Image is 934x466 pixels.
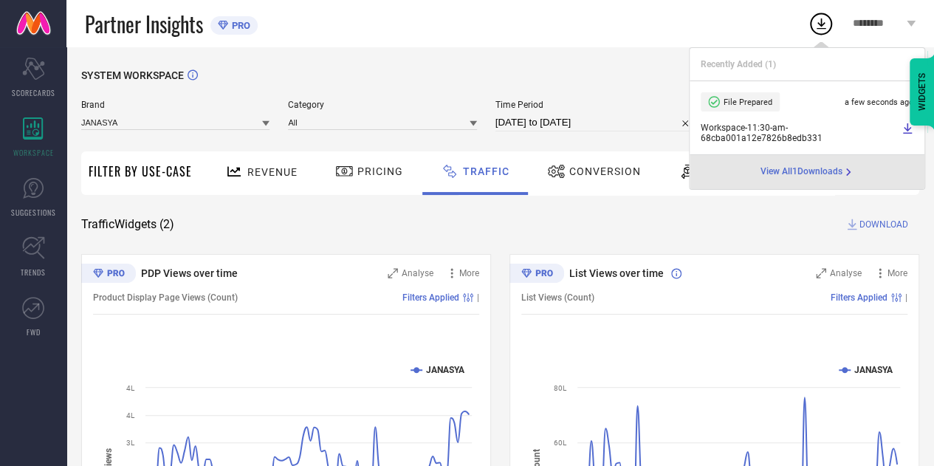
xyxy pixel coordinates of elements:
div: Open download list [808,10,834,37]
span: Category [288,100,476,110]
svg: Zoom [816,268,826,278]
text: 60L [554,439,567,447]
text: JANASYA [426,365,465,375]
span: WORKSPACE [13,147,54,158]
span: Partner Insights [85,9,203,39]
span: DOWNLOAD [859,217,908,232]
span: Filters Applied [831,292,887,303]
span: List Views (Count) [521,292,594,303]
span: | [477,292,479,303]
span: SYSTEM WORKSPACE [81,69,184,81]
span: | [905,292,907,303]
span: a few seconds ago [845,97,913,107]
span: PRO [228,20,250,31]
text: 80L [554,384,567,392]
div: Premium [81,264,136,286]
span: Pricing [357,165,403,177]
span: View All 1 Downloads [760,166,842,178]
a: View All1Downloads [760,166,854,178]
span: FWD [27,326,41,337]
span: Product Display Page Views (Count) [93,292,238,303]
span: Revenue [247,166,298,178]
span: File Prepared [724,97,772,107]
text: 4L [126,411,135,419]
input: Select time period [495,114,696,131]
span: Filters Applied [402,292,459,303]
svg: Zoom [388,268,398,278]
div: Premium [509,264,564,286]
span: Traffic Widgets ( 2 ) [81,217,174,232]
span: Brand [81,100,269,110]
text: JANASYA [854,365,893,375]
text: 3L [126,439,135,447]
span: Analyse [402,268,433,278]
span: Recently Added ( 1 ) [701,59,776,69]
span: Filter By Use-Case [89,162,192,180]
span: More [887,268,907,278]
span: More [459,268,479,278]
span: List Views over time [569,267,664,279]
span: TRENDS [21,267,46,278]
span: Analyse [830,268,862,278]
span: PDP Views over time [141,267,238,279]
span: Conversion [569,165,641,177]
span: Time Period [495,100,696,110]
span: Workspace - 11:30-am - 68cba001a12e7826b8edb331 [701,123,898,143]
span: SCORECARDS [12,87,55,98]
text: 4L [126,384,135,392]
div: Open download page [760,166,854,178]
a: Download [902,123,913,143]
span: SUGGESTIONS [11,207,56,218]
span: Traffic [463,165,509,177]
